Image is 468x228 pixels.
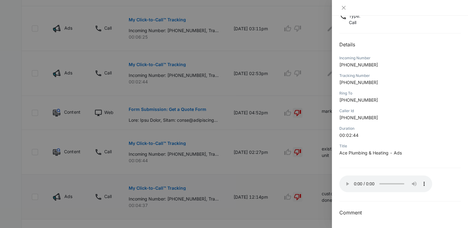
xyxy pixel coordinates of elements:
p: Call [349,19,360,26]
span: Ace Plumbing & Heating - Ads [339,150,402,155]
span: [PHONE_NUMBER] [339,80,378,85]
audio: Your browser does not support the audio tag. [339,175,432,192]
div: Title [339,143,461,149]
div: Incoming Number [339,55,461,61]
button: Close [339,5,348,11]
div: Caller Id [339,108,461,114]
p: Type : [349,13,360,19]
div: Tracking Number [339,73,461,78]
span: [PHONE_NUMBER] [339,115,378,120]
span: [PHONE_NUMBER] [339,62,378,67]
span: 00:02:44 [339,133,359,138]
span: [PHONE_NUMBER] [339,97,378,103]
h2: Details [339,41,461,48]
span: close [341,5,346,10]
h3: Comment [339,209,461,216]
div: Duration [339,126,461,131]
div: Ring To [339,91,461,96]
